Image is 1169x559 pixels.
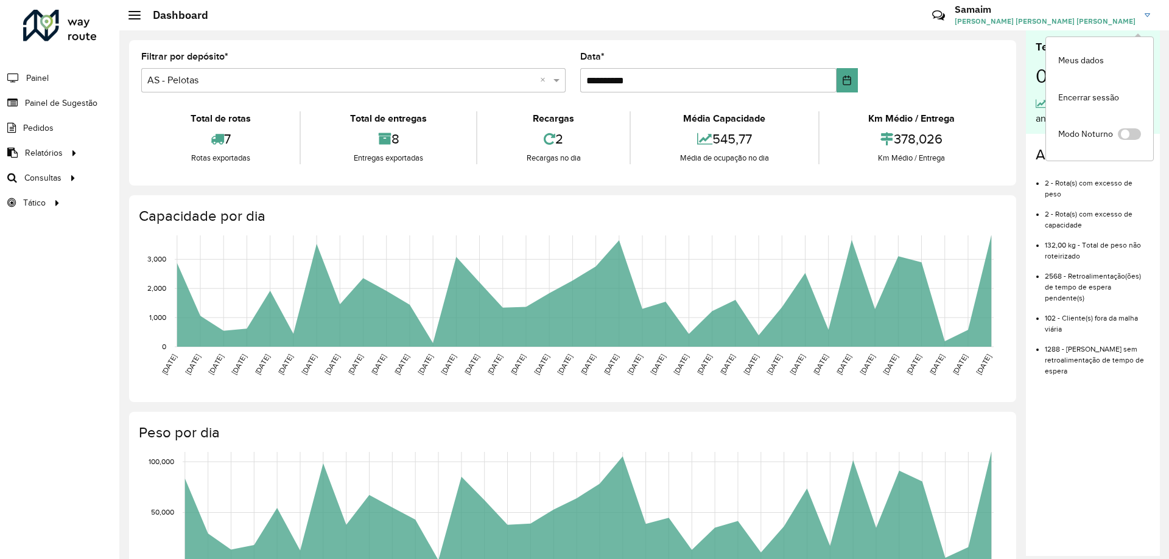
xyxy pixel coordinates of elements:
div: Média de ocupação no dia [634,152,815,164]
span: Relatórios [25,147,63,159]
div: 378,026 [823,126,1001,152]
h2: Dashboard [141,9,208,22]
li: 2 - Rota(s) com excesso de capacidade [1045,200,1150,231]
span: [PERSON_NAME] [PERSON_NAME] [PERSON_NAME] [955,16,1136,27]
text: [DATE] [346,353,364,376]
li: 1288 - [PERSON_NAME] sem retroalimentação de tempo de espera [1045,335,1150,377]
div: Média Capacidade [634,111,815,126]
text: [DATE] [323,353,341,376]
div: 8 [304,126,472,152]
text: [DATE] [765,353,783,376]
span: Clear all [540,73,550,88]
text: [DATE] [928,353,946,376]
span: Consultas [24,172,61,184]
text: [DATE] [975,353,992,376]
li: 2568 - Retroalimentação(ões) de tempo de espera pendente(s) [1045,262,1150,304]
text: [DATE] [905,353,922,376]
text: [DATE] [207,353,225,376]
text: [DATE] [695,353,713,376]
text: [DATE] [579,353,597,376]
span: Pedidos [23,122,54,134]
div: Recargas [480,111,627,126]
text: [DATE] [463,353,480,376]
text: [DATE] [788,353,806,376]
text: [DATE] [742,353,760,376]
h3: Samaim [955,4,1136,15]
h4: Capacidade por dia [139,207,1004,225]
li: 102 - Cliente(s) fora da malha viária [1045,304,1150,335]
div: 7 [144,126,297,152]
a: Meus dados [1046,42,1153,79]
text: [DATE] [416,353,434,376]
h4: Peso por dia [139,424,1004,442]
div: Rotas exportadas [144,152,297,164]
text: [DATE] [486,353,504,376]
h4: Alertas [1036,146,1150,164]
div: 13,92% menor que o dia anterior [1036,97,1150,126]
span: Painel [26,72,49,85]
li: 132,00 kg - Total de peso não roteirizado [1045,231,1150,262]
div: Total de rotas [144,111,297,126]
text: 0 [162,342,166,350]
text: 3,000 [147,255,166,263]
text: [DATE] [812,353,829,376]
li: 2 - Rota(s) com excesso de peso [1045,168,1150,200]
span: Tático [23,196,46,209]
text: [DATE] [440,353,457,376]
text: [DATE] [393,353,410,376]
text: [DATE] [230,353,248,376]
div: Recargas no dia [480,152,627,164]
div: Tempo médio por rota [1036,39,1150,55]
text: [DATE] [718,353,736,376]
text: 100,000 [149,457,174,465]
text: [DATE] [882,353,899,376]
div: 545,77 [634,126,815,152]
text: [DATE] [649,353,667,376]
text: [DATE] [602,353,620,376]
button: Choose Date [837,68,858,92]
span: Painel de Sugestão [25,97,97,109]
a: Encerrar sessão [1046,79,1153,116]
text: [DATE] [184,353,202,376]
div: Total de entregas [304,111,472,126]
div: Entregas exportadas [304,152,472,164]
div: Km Médio / Entrega [823,111,1001,126]
div: 2 [480,126,627,152]
text: [DATE] [509,353,527,376]
span: Modo Noturno [1058,128,1113,141]
label: Filtrar por depósito [141,49,228,64]
text: 1,000 [149,313,166,321]
label: Data [580,49,605,64]
text: [DATE] [253,353,271,376]
text: [DATE] [858,353,876,376]
text: [DATE] [556,353,574,376]
div: Km Médio / Entrega [823,152,1001,164]
text: [DATE] [300,353,318,376]
text: 2,000 [147,284,166,292]
text: [DATE] [672,353,690,376]
a: Contato Rápido [925,2,952,29]
text: [DATE] [533,353,550,376]
div: 00:01:08 [1036,55,1150,97]
text: [DATE] [951,353,969,376]
text: 50,000 [151,509,174,516]
text: [DATE] [625,353,643,376]
text: [DATE] [370,353,387,376]
text: [DATE] [276,353,294,376]
text: [DATE] [160,353,178,376]
text: [DATE] [835,353,852,376]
